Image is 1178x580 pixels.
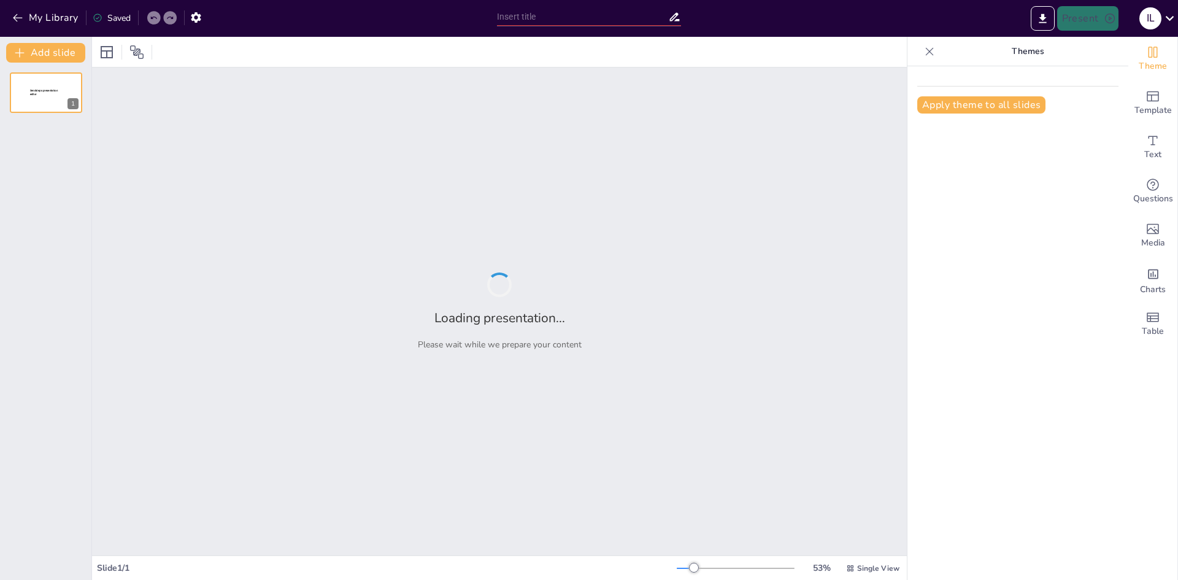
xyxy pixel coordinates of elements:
span: Table [1142,325,1164,338]
span: Template [1134,104,1172,117]
span: Text [1144,148,1161,161]
span: Charts [1140,283,1166,296]
div: Get real-time input from your audience [1128,169,1177,214]
button: Add slide [6,43,85,63]
input: Insert title [497,8,668,26]
span: Single View [857,563,899,573]
div: Add ready made slides [1128,81,1177,125]
div: Saved [93,12,131,24]
p: Themes [939,37,1116,66]
div: 1 [67,98,79,109]
div: Layout [97,42,117,62]
div: Add a table [1128,302,1177,346]
button: Apply theme to all slides [917,96,1045,114]
div: Add text boxes [1128,125,1177,169]
p: Please wait while we prepare your content [418,339,582,350]
button: I L [1139,6,1161,31]
div: Add images, graphics, shapes or video [1128,214,1177,258]
div: Slide 1 / 1 [97,562,677,574]
button: My Library [9,8,83,28]
span: Media [1141,236,1165,250]
span: Questions [1133,192,1173,206]
div: 1 [10,72,82,113]
h2: Loading presentation... [434,309,565,327]
span: Sendsteps presentation editor [30,89,58,96]
div: Add charts and graphs [1128,258,1177,302]
button: Present [1057,6,1118,31]
div: I L [1139,7,1161,29]
div: Change the overall theme [1128,37,1177,81]
span: Theme [1139,60,1167,73]
div: 53 % [807,562,836,574]
button: Export to PowerPoint [1031,6,1055,31]
span: Position [129,45,144,60]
